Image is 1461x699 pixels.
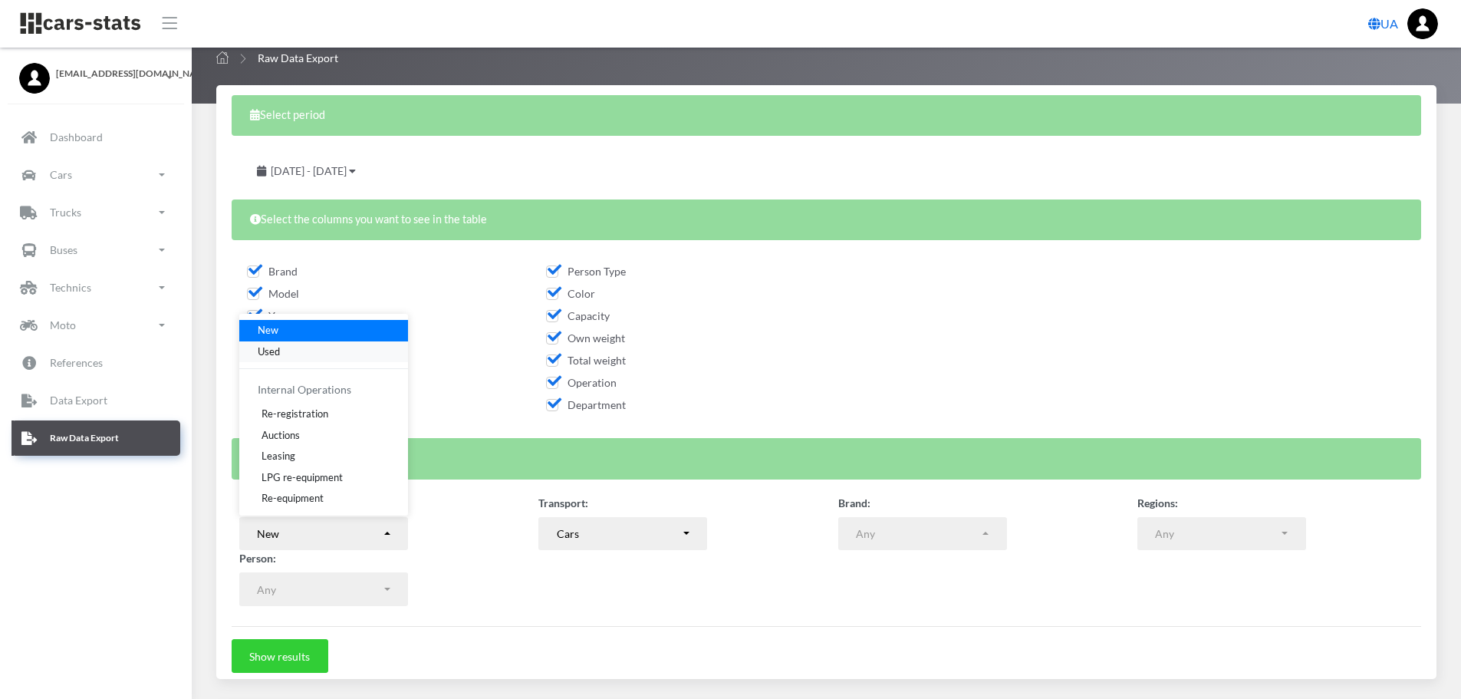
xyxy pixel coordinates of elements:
img: navbar brand [19,12,142,35]
button: Show results [232,639,328,673]
span: Leasing [262,449,295,464]
p: References [50,353,103,372]
span: Capacity [546,309,610,322]
span: Person Type [546,265,626,278]
p: Cars [50,165,72,184]
span: New [258,323,278,338]
a: References [12,345,180,381]
span: LPG re-equipment [262,470,343,485]
span: Year [247,309,290,322]
span: Model [247,287,299,300]
div: Select period [232,95,1421,136]
div: Cars [557,526,681,542]
label: Regions: [1137,495,1178,511]
span: [DATE] - [DATE] [271,164,347,177]
a: Moto [12,308,180,343]
span: Color [546,287,595,300]
p: Data Export [50,391,107,410]
span: Auctions [262,427,300,443]
button: Any [239,572,408,606]
span: Used [258,344,280,359]
a: [EMAIL_ADDRESS][DOMAIN_NAME] [19,63,173,81]
a: Dashboard [12,120,180,155]
span: Own weight [546,331,625,345]
p: Technics [50,278,91,297]
span: Raw Data Export [258,51,338,64]
span: [EMAIL_ADDRESS][DOMAIN_NAME] [56,67,173,81]
div: Select the columns you want to see in the table [232,199,1421,240]
p: Raw Data Export [50,430,119,447]
span: Re-registration [262,407,328,422]
a: Data Export [12,383,180,418]
span: Total weight [546,354,626,367]
a: UA [1362,8,1404,39]
span: Operation [546,376,617,389]
a: Trucks [12,195,180,230]
p: Buses [50,240,77,259]
a: Cars [12,157,180,193]
div: Any [1155,526,1279,542]
p: Dashboard [50,127,103,147]
div: New [257,526,381,542]
label: Transport: [538,495,588,511]
span: Internal Operations [258,383,351,396]
img: ... [1407,8,1438,39]
button: New [239,517,408,551]
p: Moto [50,315,76,335]
button: Cars [538,517,707,551]
p: Trucks [50,203,81,222]
div: Any [257,582,381,598]
div: Any [856,526,980,542]
span: Re-equipment [262,491,324,506]
button: Any [1137,517,1306,551]
a: Raw Data Export [12,420,180,456]
label: Brand: [838,495,870,511]
a: Buses [12,232,180,268]
a: Technics [12,270,180,305]
span: Brand [247,265,298,278]
div: Select the filters [232,438,1421,479]
span: Department [546,398,626,411]
label: Person: [239,550,276,566]
button: Any [838,517,1007,551]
